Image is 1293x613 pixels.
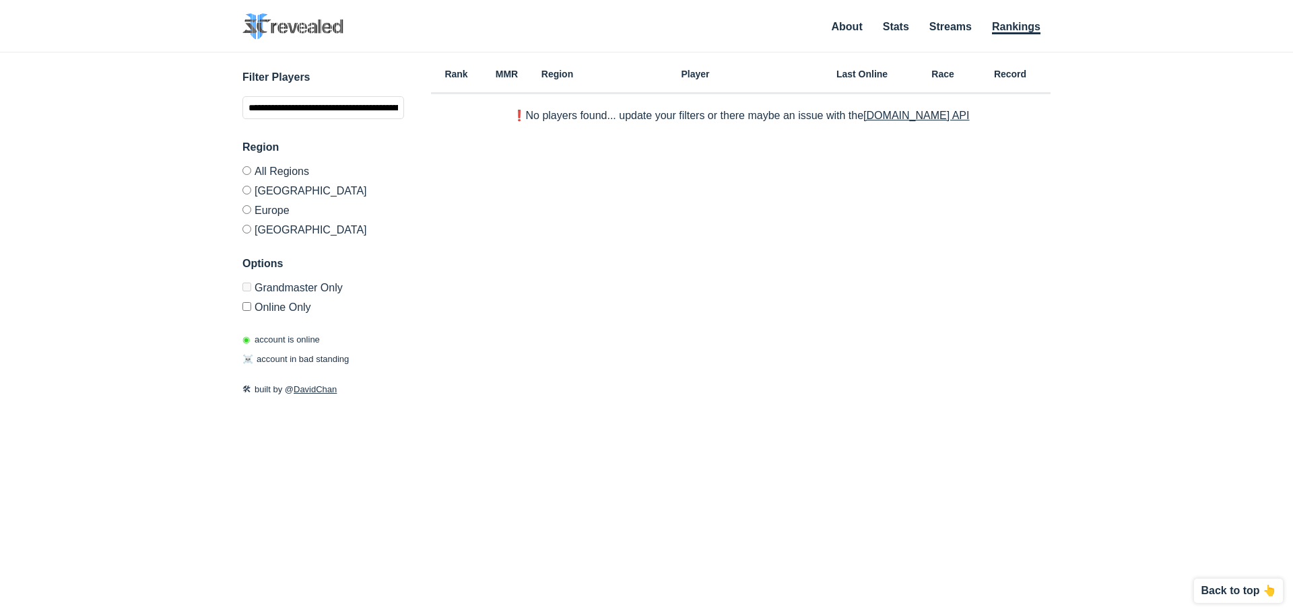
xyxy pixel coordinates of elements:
label: Europe [242,200,404,219]
input: All Regions [242,166,251,175]
a: DavidChan [294,384,337,394]
h6: Rank [431,69,482,79]
a: Rankings [992,21,1040,34]
a: About [832,21,863,32]
input: Online Only [242,302,251,311]
h6: MMR [482,69,532,79]
input: [GEOGRAPHIC_DATA] [242,225,251,233]
input: [GEOGRAPHIC_DATA] [242,186,251,194]
p: ❗️No players found... update your filters or there maybe an issue with the [512,110,970,121]
label: [GEOGRAPHIC_DATA] [242,180,404,200]
span: ◉ [242,334,250,345]
label: All Regions [242,166,404,180]
h6: Player [583,69,808,79]
label: Only Show accounts currently in Grandmaster [242,283,404,297]
h3: Options [242,256,404,272]
h6: Region [532,69,583,79]
h6: Record [970,69,1051,79]
a: Streams [929,21,972,32]
a: [DOMAIN_NAME] API [863,110,969,121]
label: [GEOGRAPHIC_DATA] [242,219,404,236]
img: SC2 Revealed [242,13,343,40]
h6: Last Online [808,69,916,79]
p: Back to top 👆 [1201,585,1276,596]
span: ☠️ [242,354,253,364]
h3: Region [242,139,404,155]
input: Europe [242,205,251,214]
h6: Race [916,69,970,79]
input: Grandmaster Only [242,283,251,291]
p: account in bad standing [242,353,349,366]
label: Only show accounts currently laddering [242,297,404,313]
p: built by @ [242,383,404,396]
h3: Filter Players [242,69,404,85]
a: Stats [883,21,909,32]
p: account is online [242,333,320,347]
span: 🛠 [242,384,251,394]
